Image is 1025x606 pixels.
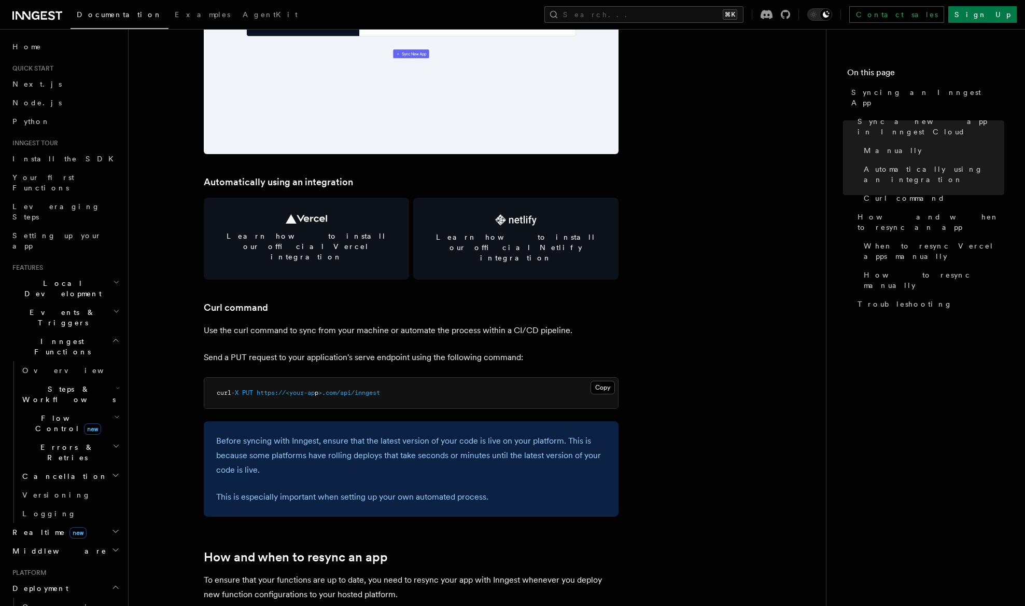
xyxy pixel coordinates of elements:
p: Use the curl command to sync from your machine or automate the process within a CI/CD pipeline. [204,323,619,338]
span: Next.js [12,80,62,88]
span: Learn how to install our official Netlify integration [426,232,606,263]
span: Realtime [8,527,87,538]
span: When to resync Vercel apps manually [864,241,1004,261]
p: Send a PUT request to your application's serve endpoint using the following command: [204,350,619,365]
a: Documentation [71,3,169,29]
span: Documentation [77,10,162,19]
a: Leveraging Steps [8,197,122,226]
button: Events & Triggers [8,303,122,332]
span: -X [231,389,238,396]
a: Curl command [860,189,1004,208]
span: Middleware [8,546,107,556]
span: Install the SDK [12,155,120,163]
button: Realtimenew [8,523,122,542]
span: Troubleshooting [858,299,952,309]
a: Manually [860,141,1004,160]
a: How to resync manually [860,266,1004,295]
span: Automatically using an integration [864,164,1004,185]
button: Toggle dark mode [807,8,832,21]
p: This is especially important when setting up your own automated process. [216,490,606,504]
span: Manually [864,145,922,156]
button: Local Development [8,274,122,303]
span: Learn how to install our official Vercel integration [216,231,397,262]
a: Contact sales [849,6,944,23]
span: Logging [22,509,76,518]
span: AgentKit [243,10,298,19]
button: Copy [591,381,615,394]
h4: On this page [847,66,1004,83]
a: Syncing an Inngest App [847,83,1004,112]
span: new [84,423,101,435]
a: Versioning [18,486,122,504]
kbd: ⌘K [723,9,737,20]
span: < [286,389,289,396]
span: Inngest Functions [8,336,112,357]
a: Automatically using an integration [204,175,353,189]
span: your-ap [289,389,315,396]
a: AgentKit [236,3,304,28]
button: Search...⌘K [544,6,743,23]
button: Steps & Workflows [18,380,122,409]
button: Deployment [8,579,122,598]
a: Learn how to install our official Netlify integration [413,198,619,280]
a: Setting up your app [8,226,122,255]
a: Home [8,37,122,56]
div: Inngest Functions [8,361,122,523]
a: Python [8,112,122,131]
a: Sync a new app in Inngest Cloud [853,112,1004,141]
span: Steps & Workflows [18,384,116,405]
span: Events & Triggers [8,307,113,328]
span: Syncing an Inngest App [851,87,1004,108]
span: Versioning [22,491,91,499]
a: Install the SDK [8,149,122,168]
p: Before syncing with Inngest, ensure that the latest version of your code is live on your platform... [216,434,606,477]
a: Learn how to install our official Vercel integration [204,198,409,280]
a: Sign Up [948,6,1017,23]
a: When to resync Vercel apps manually [860,237,1004,266]
span: Errors & Retries [18,442,113,463]
span: Examples [175,10,230,19]
span: Curl command [864,193,945,203]
span: Overview [22,366,129,375]
a: Troubleshooting [853,295,1004,313]
a: Automatically using an integration [860,160,1004,189]
button: Cancellation [18,467,122,486]
p: To ensure that your functions are up to date, you need to resync your app with Inngest whenever y... [204,573,619,602]
button: Flow Controlnew [18,409,122,438]
a: Examples [169,3,236,28]
span: Node.js [12,99,62,107]
span: Sync a new app in Inngest Cloud [858,116,1004,137]
span: Features [8,264,43,272]
span: curl [217,389,231,396]
a: Logging [18,504,122,523]
span: Setting up your app [12,231,102,250]
span: Python [12,117,50,126]
span: How and when to resync an app [858,212,1004,232]
a: Curl command [204,300,268,315]
button: Errors & Retries [18,438,122,467]
button: Middleware [8,542,122,560]
a: Overview [18,361,122,380]
span: Leveraging Steps [12,202,100,221]
span: Deployment [8,583,68,594]
span: Platform [8,569,47,577]
span: Inngest tour [8,139,58,147]
span: PUT [242,389,253,396]
span: Quick start [8,64,53,73]
span: Home [12,42,41,52]
span: .com/api/inngest [322,389,380,396]
span: https:// [257,389,286,396]
button: Inngest Functions [8,332,122,361]
a: Next.js [8,75,122,93]
span: > [318,389,322,396]
span: Your first Functions [12,173,74,192]
span: new [69,527,87,539]
a: Your first Functions [8,168,122,197]
span: Cancellation [18,471,108,481]
span: How to resync manually [864,270,1004,291]
span: p [315,389,318,396]
span: Flow Control [18,413,114,434]
a: Node.js [8,93,122,112]
a: How and when to resync an app [853,208,1004,237]
a: How and when to resync an app [204,550,388,564]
